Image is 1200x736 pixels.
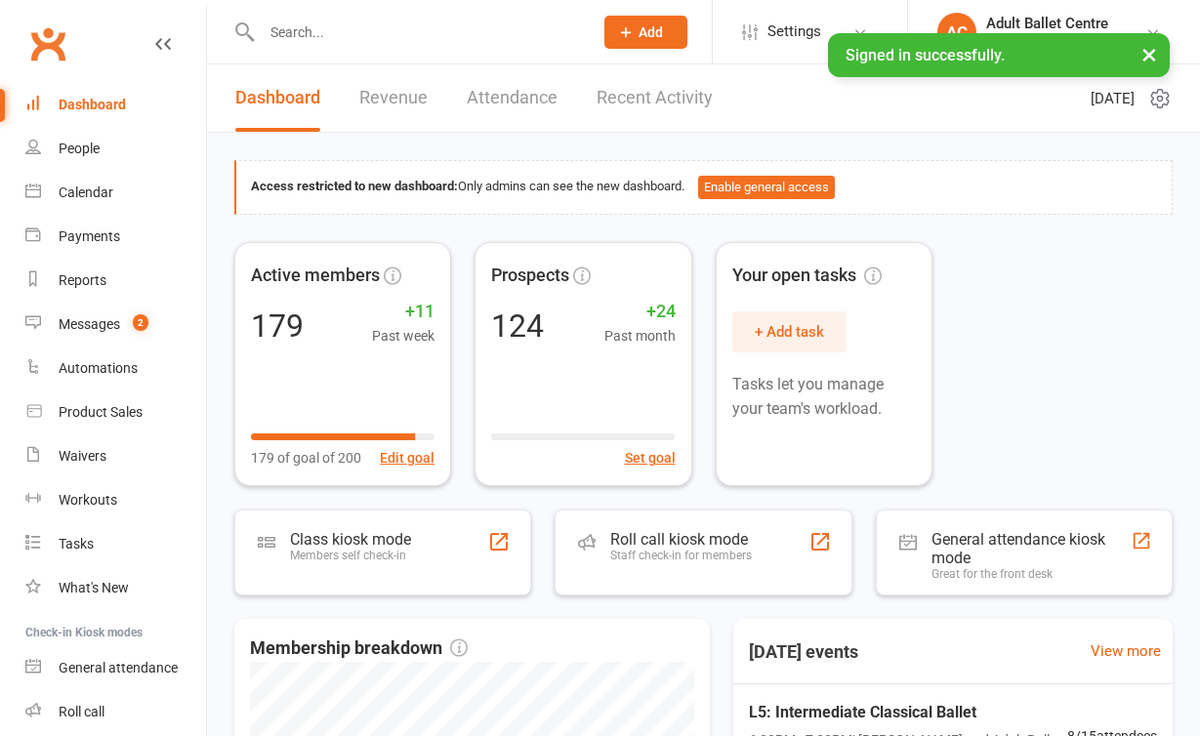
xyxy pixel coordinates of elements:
a: Calendar [25,171,206,215]
span: Settings [767,10,821,54]
a: Reports [25,259,206,303]
a: Tasks [25,522,206,566]
span: 179 of goal of 200 [251,447,361,469]
button: Edit goal [380,447,434,469]
a: Dashboard [235,64,320,132]
span: Active members [251,262,380,290]
div: Adult Ballet Centre [986,15,1108,32]
div: Class kiosk mode [290,530,411,549]
div: People [59,141,100,156]
div: Roll call kiosk mode [610,530,752,549]
div: Payments [59,228,120,244]
div: Members self check-in [290,549,411,562]
a: General attendance kiosk mode [25,646,206,690]
input: Search... [256,19,579,46]
a: Messages 2 [25,303,206,347]
a: Waivers [25,434,206,478]
span: +11 [372,298,434,326]
div: What's New [59,580,129,595]
div: General attendance [59,660,178,675]
div: Workouts [59,492,117,508]
span: Prospects [491,262,569,290]
h3: [DATE] events [733,634,874,670]
button: × [1132,33,1167,75]
span: Signed in successfully. [846,46,1005,64]
a: Revenue [359,64,428,132]
a: People [25,127,206,171]
div: Waivers [59,448,106,464]
div: Only admins can see the new dashboard. [251,176,1157,199]
a: Product Sales [25,390,206,434]
div: General attendance kiosk mode [931,530,1131,567]
span: Past week [372,325,434,347]
div: Staff check-in for members [610,549,752,562]
button: Enable general access [698,176,835,199]
div: Tasks [59,536,94,552]
div: Dashboard [59,97,126,112]
strong: Access restricted to new dashboard: [251,179,458,193]
a: View more [1091,639,1161,663]
div: Product Sales [59,404,143,420]
a: What's New [25,566,206,610]
button: Add [604,16,687,49]
span: Your open tasks [732,262,882,290]
div: 179 [251,310,304,342]
a: Attendance [467,64,558,132]
a: Automations [25,347,206,390]
button: + Add task [732,311,847,352]
div: Roll call [59,704,104,719]
div: Adult Ballet Centre [986,32,1108,50]
div: 124 [491,310,544,342]
p: Tasks let you manage your team's workload. [732,372,916,422]
button: Set goal [625,447,676,469]
div: Reports [59,272,106,288]
span: Membership breakdown [250,634,468,663]
a: Workouts [25,478,206,522]
a: Recent Activity [597,64,713,132]
div: Automations [59,360,138,376]
span: L5: Intermediate Classical Ballet [749,700,1067,725]
a: Payments [25,215,206,259]
div: Calendar [59,184,113,200]
span: [DATE] [1091,87,1135,110]
span: Add [639,24,663,40]
span: 2 [133,314,148,331]
div: Great for the front desk [931,567,1131,581]
a: Dashboard [25,83,206,127]
a: Clubworx [23,20,72,68]
span: Past month [604,325,676,347]
span: +24 [604,298,676,326]
div: AC [937,13,976,52]
div: Messages [59,316,120,332]
a: Roll call [25,690,206,734]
